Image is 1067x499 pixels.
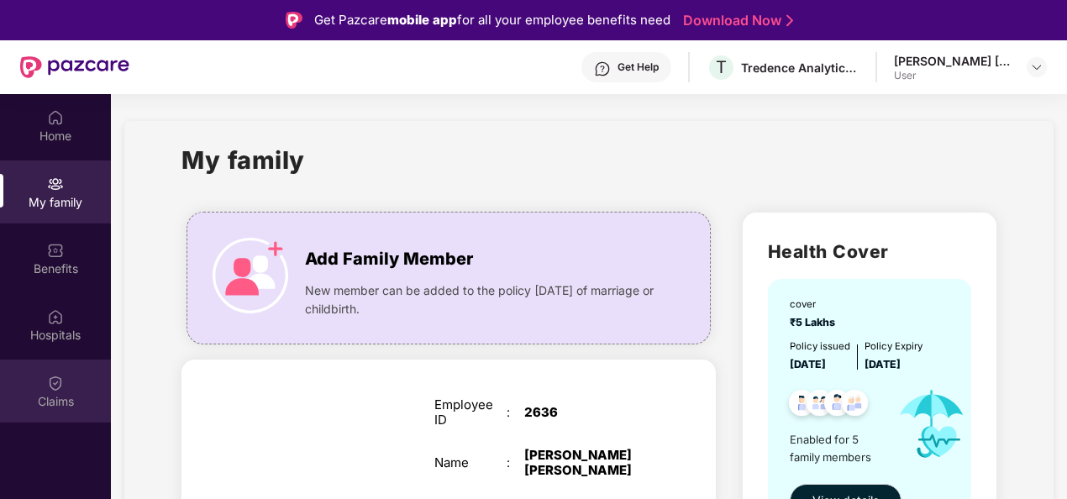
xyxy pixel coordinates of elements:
div: Name [434,455,507,470]
div: cover [790,297,840,313]
strong: mobile app [387,12,457,28]
h1: My family [181,141,305,179]
img: svg+xml;base64,PHN2ZyBpZD0iQmVuZWZpdHMiIHhtbG5zPSJodHRwOi8vd3d3LnczLm9yZy8yMDAwL3N2ZyIgd2lkdGg9Ij... [47,242,64,259]
img: svg+xml;base64,PHN2ZyBpZD0iRHJvcGRvd24tMzJ4MzIiIHhtbG5zPSJodHRwOi8vd3d3LnczLm9yZy8yMDAwL3N2ZyIgd2... [1030,60,1043,74]
div: : [507,455,524,470]
div: Employee ID [434,397,507,428]
img: svg+xml;base64,PHN2ZyB4bWxucz0iaHR0cDovL3d3dy53My5vcmcvMjAwMC9zdmciIHdpZHRoPSI0OC45NDMiIGhlaWdodD... [817,385,858,426]
img: icon [213,238,288,313]
span: [DATE] [865,358,901,370]
div: : [507,405,524,420]
div: 2636 [524,405,650,420]
span: New member can be added to the policy [DATE] of marriage or childbirth. [305,281,659,318]
div: Policy issued [790,339,850,355]
h2: Health Cover [768,238,971,265]
span: ₹5 Lakhs [790,316,840,328]
a: Download Now [683,12,788,29]
img: icon [885,373,979,475]
span: Add Family Member [305,246,473,272]
span: Enabled for 5 family members [790,431,885,465]
img: Stroke [786,12,793,29]
img: svg+xml;base64,PHN2ZyB4bWxucz0iaHR0cDovL3d3dy53My5vcmcvMjAwMC9zdmciIHdpZHRoPSI0OC45MTUiIGhlaWdodD... [799,385,840,426]
div: Tredence Analytics Solutions Private Limited [741,60,859,76]
img: svg+xml;base64,PHN2ZyB4bWxucz0iaHR0cDovL3d3dy53My5vcmcvMjAwMC9zdmciIHdpZHRoPSI0OC45NDMiIGhlaWdodD... [834,385,875,426]
img: svg+xml;base64,PHN2ZyBpZD0iSG9tZSIgeG1sbnM9Imh0dHA6Ly93d3cudzMub3JnLzIwMDAvc3ZnIiB3aWR0aD0iMjAiIG... [47,109,64,126]
img: svg+xml;base64,PHN2ZyBpZD0iSG9zcGl0YWxzIiB4bWxucz0iaHR0cDovL3d3dy53My5vcmcvMjAwMC9zdmciIHdpZHRoPS... [47,308,64,325]
div: [PERSON_NAME] [PERSON_NAME] [524,448,650,478]
img: svg+xml;base64,PHN2ZyB4bWxucz0iaHR0cDovL3d3dy53My5vcmcvMjAwMC9zdmciIHdpZHRoPSI0OC45NDMiIGhlaWdodD... [781,385,823,426]
div: Policy Expiry [865,339,922,355]
img: New Pazcare Logo [20,56,129,78]
img: Logo [286,12,302,29]
div: [PERSON_NAME] [PERSON_NAME] [894,53,1012,69]
div: User [894,69,1012,82]
div: Get Help [618,60,659,74]
span: T [716,57,727,77]
img: svg+xml;base64,PHN2ZyB3aWR0aD0iMjAiIGhlaWdodD0iMjAiIHZpZXdCb3g9IjAgMCAyMCAyMCIgZmlsbD0ibm9uZSIgeG... [47,176,64,192]
img: svg+xml;base64,PHN2ZyBpZD0iSGVscC0zMngzMiIgeG1sbnM9Imh0dHA6Ly93d3cudzMub3JnLzIwMDAvc3ZnIiB3aWR0aD... [594,60,611,77]
div: Get Pazcare for all your employee benefits need [314,10,670,30]
img: svg+xml;base64,PHN2ZyBpZD0iQ2xhaW0iIHhtbG5zPSJodHRwOi8vd3d3LnczLm9yZy8yMDAwL3N2ZyIgd2lkdGg9IjIwIi... [47,375,64,391]
span: [DATE] [790,358,826,370]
